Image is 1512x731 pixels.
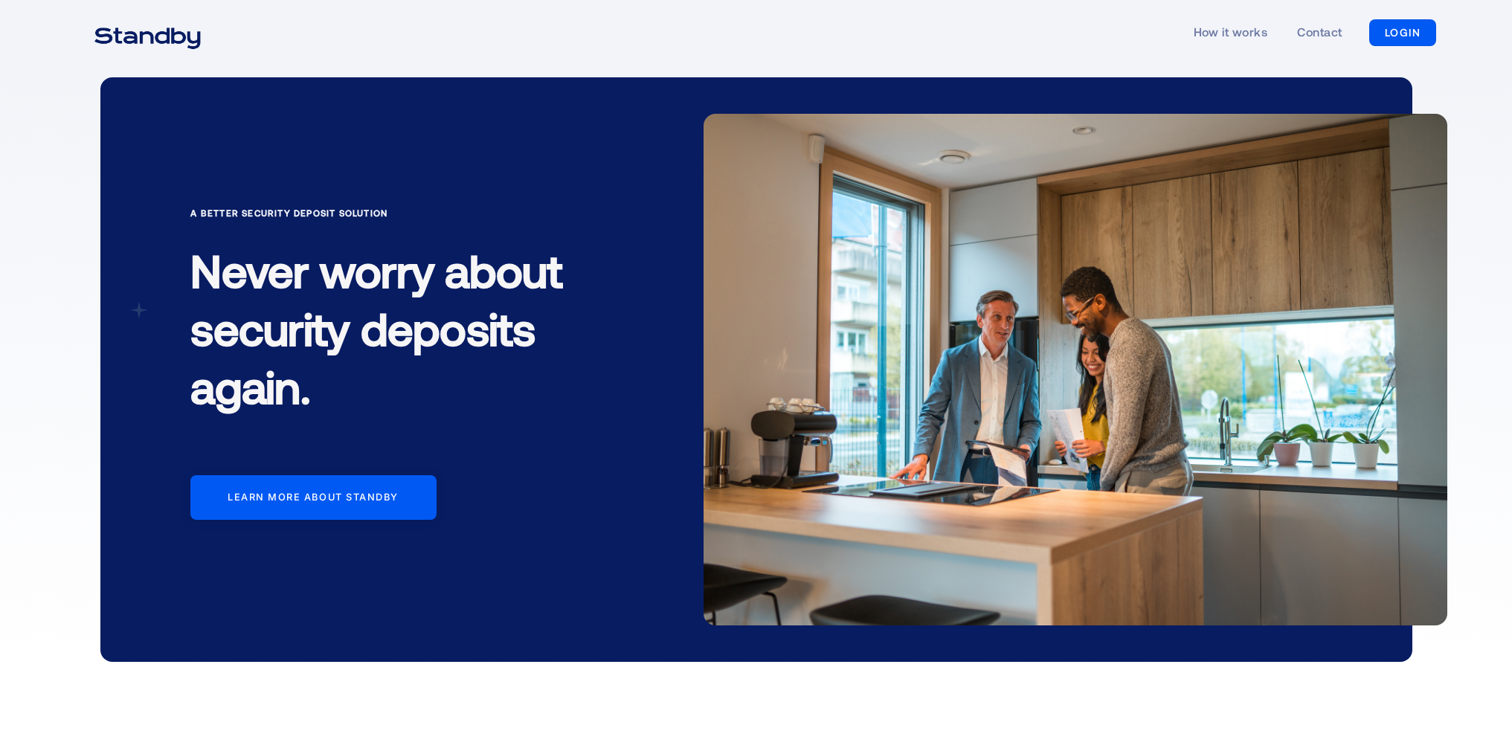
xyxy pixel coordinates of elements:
[190,475,437,520] a: Learn more about standby
[190,229,607,439] h1: Never worry about security deposits again.
[1369,19,1437,46] a: LOGIN
[190,205,607,220] div: A Better Security Deposit Solution
[76,18,219,48] a: home
[228,492,399,503] div: Learn more about standby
